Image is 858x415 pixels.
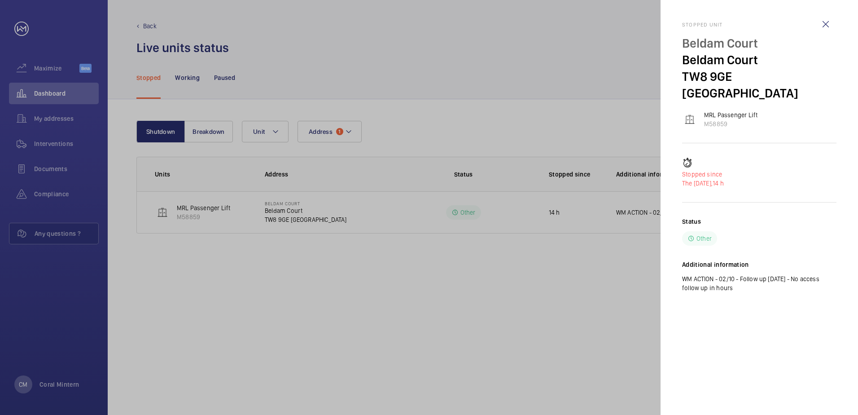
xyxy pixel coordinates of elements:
span: The [DATE], [682,180,713,187]
h2: Stopped unit [682,22,836,28]
p: TW8 9GE [GEOGRAPHIC_DATA] [682,68,836,102]
p: MRL Passenger Lift [704,110,757,119]
p: 14 h [682,179,836,188]
h2: Additional information [682,260,836,269]
h2: Status [682,217,701,226]
p: Beldam Court [682,35,836,52]
p: WM ACTION - 02/10 - Follow up [DATE] - No access follow up in hours [682,274,836,292]
p: Other [696,234,712,243]
p: M58859 [704,119,757,128]
p: Beldam Court [682,52,836,68]
p: Stopped since [682,170,836,179]
img: elevator.svg [684,114,695,125]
